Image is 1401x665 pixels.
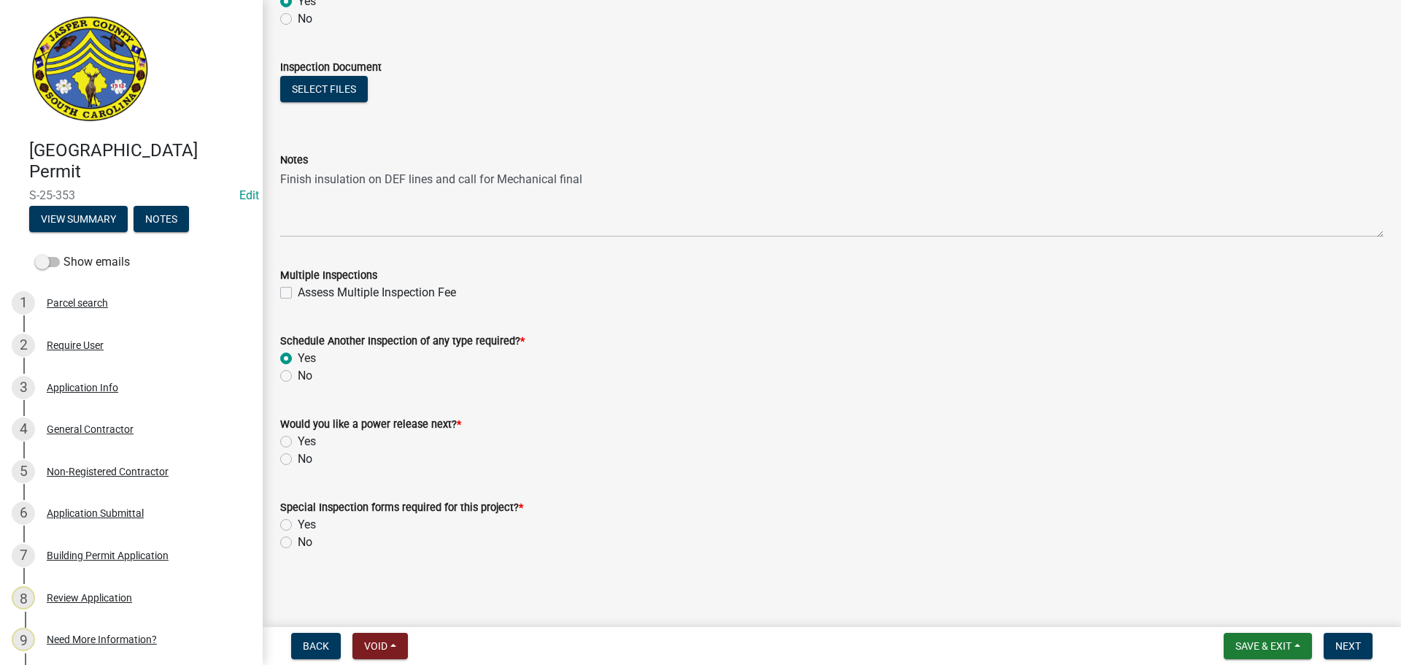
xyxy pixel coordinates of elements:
[47,634,157,645] div: Need More Information?
[291,633,341,659] button: Back
[134,214,189,226] wm-modal-confirm: Notes
[239,188,259,202] wm-modal-confirm: Edit Application Number
[298,433,316,450] label: Yes
[298,350,316,367] label: Yes
[47,383,118,393] div: Application Info
[298,534,312,551] label: No
[1324,633,1373,659] button: Next
[29,206,128,232] button: View Summary
[35,253,130,271] label: Show emails
[280,155,308,166] label: Notes
[280,503,523,513] label: Special Inspection forms required for this project?
[47,466,169,477] div: Non-Registered Contractor
[298,450,312,468] label: No
[280,271,377,281] label: Multiple Inspections
[12,376,35,399] div: 3
[298,10,312,28] label: No
[352,633,408,659] button: Void
[298,516,316,534] label: Yes
[47,550,169,561] div: Building Permit Application
[12,586,35,610] div: 8
[12,628,35,651] div: 9
[12,291,35,315] div: 1
[29,140,251,182] h4: [GEOGRAPHIC_DATA] Permit
[29,214,128,226] wm-modal-confirm: Summary
[12,501,35,525] div: 6
[280,420,461,430] label: Would you like a power release next?
[12,418,35,441] div: 4
[298,284,456,301] label: Assess Multiple Inspection Fee
[1224,633,1312,659] button: Save & Exit
[29,15,151,125] img: Jasper County, South Carolina
[280,337,525,347] label: Schedule Another Inspection of any type required?
[12,460,35,483] div: 5
[47,593,132,603] div: Review Application
[12,544,35,567] div: 7
[364,640,387,652] span: Void
[47,424,134,434] div: General Contractor
[280,63,382,73] label: Inspection Document
[29,188,233,202] span: S-25-353
[239,188,259,202] a: Edit
[47,298,108,308] div: Parcel search
[1235,640,1292,652] span: Save & Exit
[280,76,368,102] button: Select files
[1335,640,1361,652] span: Next
[12,334,35,357] div: 2
[298,367,312,385] label: No
[303,640,329,652] span: Back
[47,508,144,518] div: Application Submittal
[47,340,104,350] div: Require User
[134,206,189,232] button: Notes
